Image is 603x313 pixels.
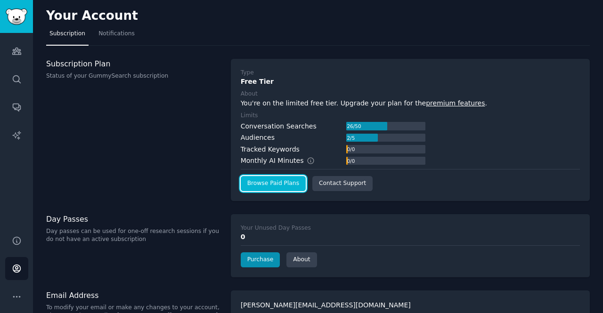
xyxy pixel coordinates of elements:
div: 0 [241,232,580,242]
span: Notifications [98,30,135,38]
div: Type [241,69,254,77]
div: Monthly AI Minutes [241,156,325,166]
div: Your Unused Day Passes [241,224,311,233]
div: 2 / 5 [346,134,356,142]
h3: Day Passes [46,214,221,224]
div: 26 / 50 [346,122,362,130]
div: 0 / 0 [346,145,356,153]
span: Subscription [49,30,85,38]
p: Status of your GummySearch subscription [46,72,221,80]
a: About [286,252,317,267]
a: Browse Paid Plans [241,176,306,191]
h2: Your Account [46,8,138,24]
div: Tracked Keywords [241,144,300,154]
h3: Email Address [46,290,221,300]
div: You're on the limited free tier. Upgrade your plan for the . [241,98,580,108]
div: About [241,90,258,98]
div: Limits [241,112,258,120]
a: Notifications [95,26,138,46]
p: Day passes can be used for one-off research sessions if you do not have an active subscription [46,227,221,244]
a: Contact Support [312,176,373,191]
a: Subscription [46,26,89,46]
div: Conversation Searches [241,121,317,131]
div: Audiences [241,133,275,143]
div: Free Tier [241,77,580,87]
h3: Subscription Plan [46,59,221,69]
a: premium features [426,99,485,107]
div: 0 / 0 [346,157,356,165]
img: GummySearch logo [6,8,27,25]
a: Purchase [241,252,280,267]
